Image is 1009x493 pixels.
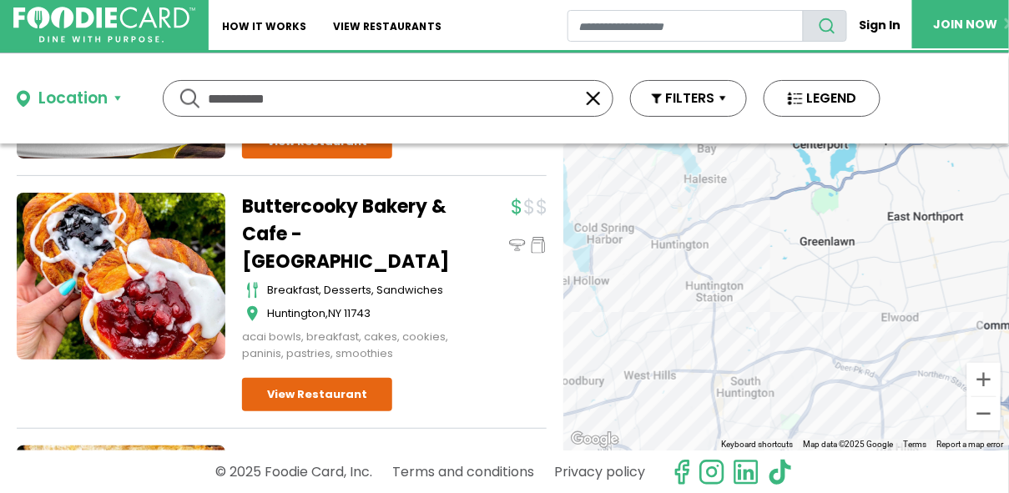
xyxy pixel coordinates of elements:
span: Huntington [267,305,325,321]
button: Keyboard shortcuts [721,439,793,450]
button: Zoom in [967,363,1001,396]
div: breakfast, desserts, sandwiches [267,282,451,299]
img: Google [568,429,623,450]
button: Location [17,87,121,111]
button: LEGEND [764,80,880,117]
img: linkedin.svg [733,459,759,485]
a: Report a map error [937,440,1004,449]
span: Map data ©2025 Google [803,440,894,449]
img: cutlery_icon.svg [246,282,259,299]
span: 11743 [344,305,371,321]
img: tiktok.svg [767,459,794,485]
a: Terms and conditions [392,457,534,486]
img: FoodieCard; Eat, Drink, Save, Donate [13,7,195,43]
svg: check us out on facebook [668,459,695,485]
a: Privacy policy [554,457,645,486]
a: The Rust & Gold [242,445,451,473]
a: Buttercooky Bakery & Cafe - [GEOGRAPHIC_DATA] [242,193,451,275]
a: View Restaurant [242,378,392,411]
div: acai bowls, breakfast, cakes, cookies, paninis, pastries, smoothies [242,329,451,361]
input: restaurant search [568,10,805,42]
a: Terms [904,440,927,449]
button: search [803,10,847,42]
p: © 2025 Foodie Card, Inc. [215,457,372,486]
a: Open this area in Google Maps (opens a new window) [568,429,623,450]
button: FILTERS [630,80,747,117]
img: pickup_icon.svg [530,237,547,254]
span: NY [328,305,341,321]
button: Zoom out [967,397,1001,430]
div: Location [38,87,108,111]
a: Sign In [847,10,912,41]
img: dinein_icon.svg [509,237,526,254]
div: , [267,305,451,322]
img: map_icon.svg [246,305,259,322]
